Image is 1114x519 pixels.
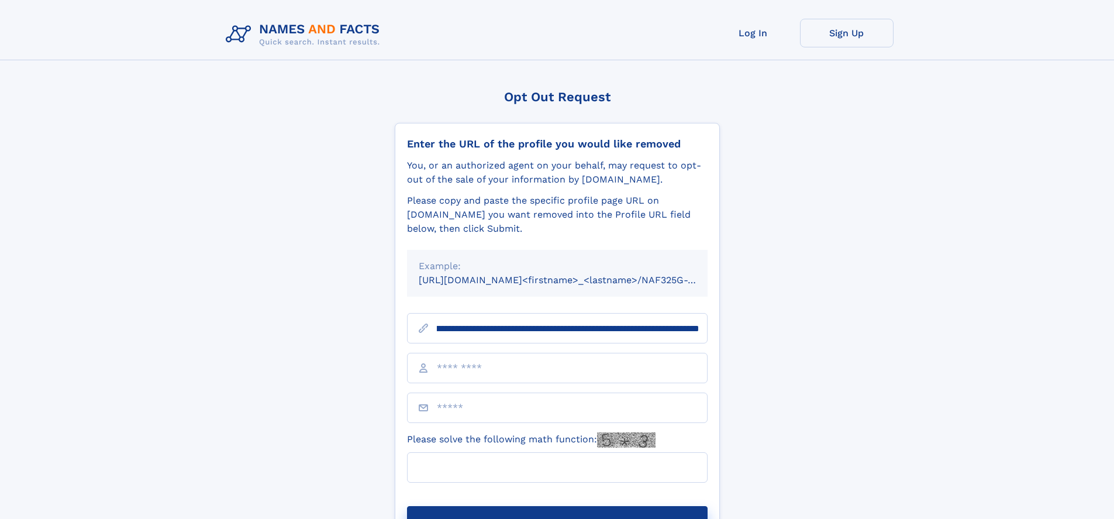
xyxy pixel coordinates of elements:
[706,19,800,47] a: Log In
[800,19,894,47] a: Sign Up
[407,194,708,236] div: Please copy and paste the specific profile page URL on [DOMAIN_NAME] you want removed into the Pr...
[419,259,696,273] div: Example:
[407,138,708,150] div: Enter the URL of the profile you would like removed
[407,159,708,187] div: You, or an authorized agent on your behalf, may request to opt-out of the sale of your informatio...
[221,19,389,50] img: Logo Names and Facts
[419,274,730,286] small: [URL][DOMAIN_NAME]<firstname>_<lastname>/NAF325G-xxxxxxxx
[407,432,656,448] label: Please solve the following math function:
[395,90,720,104] div: Opt Out Request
